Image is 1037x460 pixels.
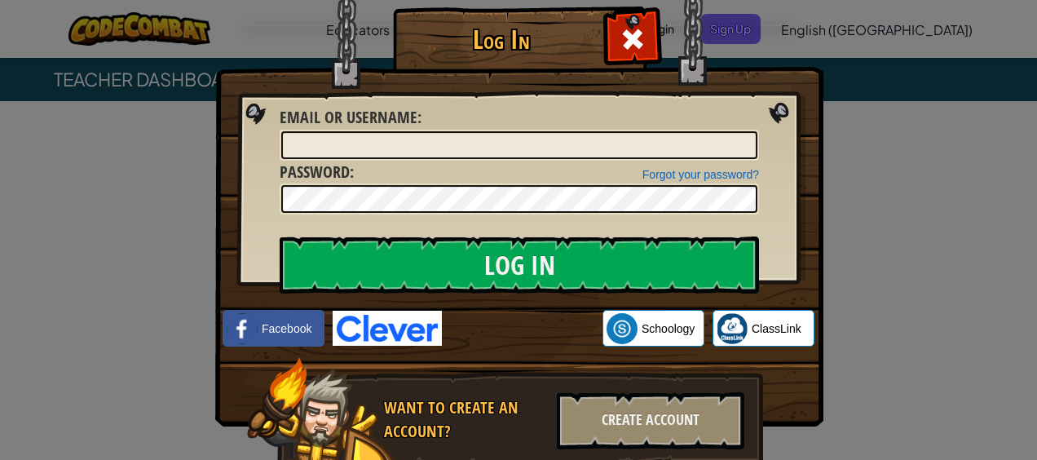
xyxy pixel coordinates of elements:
[227,313,258,344] img: facebook_small.png
[280,106,417,128] span: Email or Username
[280,161,350,183] span: Password
[642,321,695,337] span: Schoology
[442,311,602,347] iframe: Sign in with Google Button
[262,321,311,337] span: Facebook
[397,25,605,54] h1: Log In
[557,392,744,449] div: Create Account
[333,311,442,346] img: clever-logo-blue.png
[607,313,638,344] img: schoology.png
[280,161,354,184] label: :
[717,313,748,344] img: classlink-logo-small.png
[280,106,421,130] label: :
[384,396,547,443] div: Want to create an account?
[752,321,801,337] span: ClassLink
[642,168,759,181] a: Forgot your password?
[280,237,759,294] input: Log In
